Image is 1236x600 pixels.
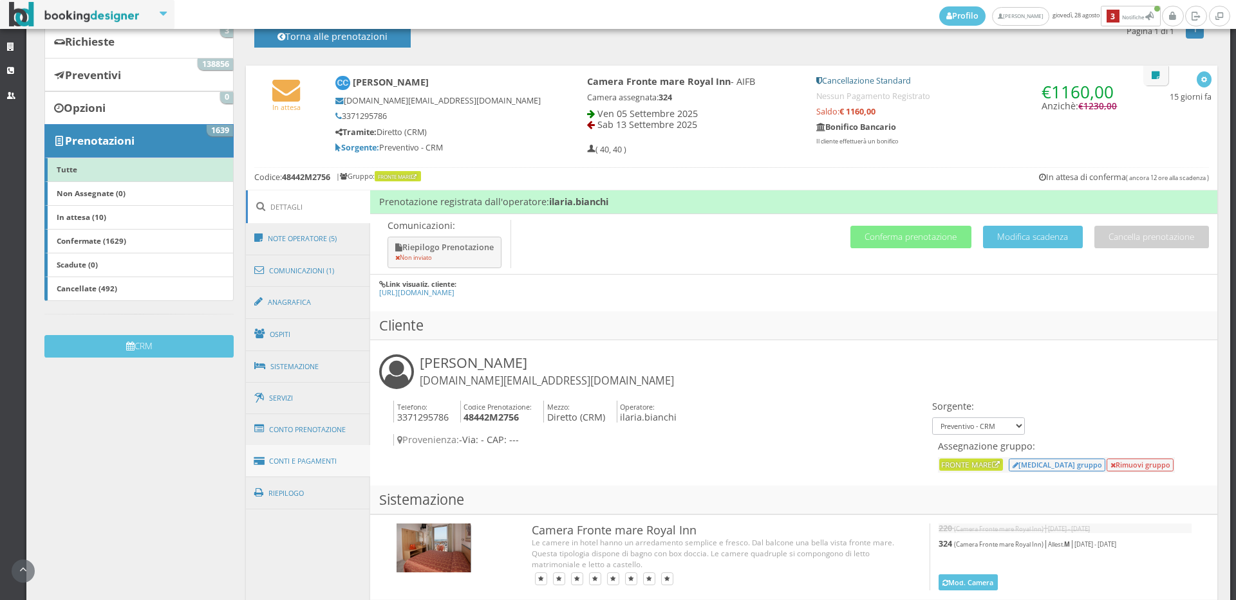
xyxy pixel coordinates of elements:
button: Mod. Camera [939,574,998,590]
p: Il cliente effettuerà un bonifico [816,138,1119,146]
h4: Assegnazione gruppo: [938,441,1175,451]
small: Allest. [1048,540,1070,549]
b: Bonifico Bancario [816,122,896,132]
small: Telefono: [397,402,427,412]
img: 6db270b8a6e011ed952302132fb2b776.jpg [397,523,471,573]
span: 0 [220,92,233,104]
small: Mezzo: [547,402,570,412]
button: Conferma prenotazione [850,226,971,248]
h5: 3371295786 [335,111,543,121]
button: CRM [44,335,234,358]
h5: Pagina 1 di 1 [1127,26,1174,36]
a: In attesa [272,92,301,112]
h5: 15 giorni fa [1170,92,1212,102]
b: 220 [939,523,952,534]
span: 138856 [198,59,233,70]
a: Fronte Mare [378,173,419,180]
b: Opzioni [64,100,106,115]
span: Ven 05 Settembre 2025 [597,107,698,120]
b: Non Assegnate (0) [57,188,126,198]
b: M [1064,540,1070,549]
span: giovedì, 28 agosto [939,6,1162,26]
a: Note Operatore (5) [246,222,371,255]
button: Rimuovi gruppo [1107,459,1174,471]
a: Sistemazione [246,350,371,383]
b: ilaria.bianchi [549,195,608,208]
h4: - AIFB [587,76,799,87]
img: Chiara Cipriani [335,76,350,91]
h5: Cancellazione Standard [816,76,1119,86]
b: Scadute (0) [57,259,98,269]
b: In attesa (10) [57,212,106,222]
img: BookingDesigner.com [9,2,140,27]
a: Conti e Pagamenti [246,445,371,478]
h4: 3371295786 [393,401,449,423]
h4: Anzichè: [1042,76,1119,113]
b: Sorgente: [335,142,379,153]
h4: - [393,434,929,445]
button: Torna alle prenotazioni [254,25,411,48]
h5: In attesa di conferma [1039,172,1209,182]
h5: Diretto (CRM) [335,127,543,137]
small: Operatore: [620,402,655,412]
b: Cancellate (492) [57,283,117,293]
h4: Diretto (CRM) [543,401,605,423]
h3: Sistemazione [370,486,1217,514]
h6: | Gruppo: [336,172,422,181]
b: Tutte [57,164,77,174]
b: Confermate (1629) [57,235,126,246]
small: Codice Prenotazione: [464,402,532,412]
a: Tutte [44,158,234,182]
b: Richieste [65,34,115,49]
small: ( ancora 12 ore alla scadenza ) [1126,174,1209,182]
button: Modifica scadenza [983,226,1083,248]
h5: [DOMAIN_NAME][EMAIL_ADDRESS][DOMAIN_NAME] [335,96,543,105]
h5: Codice: [254,172,330,182]
h5: Preventivo - CRM [335,143,543,152]
h4: Torna alle prenotazioni [268,31,396,51]
b: 48442M2756 [464,411,519,423]
h5: Nessun Pagamento Registrato [816,91,1119,101]
span: 1160,00 [1051,80,1114,104]
strong: € 1160,00 [839,106,876,117]
b: 3 [1107,10,1119,23]
button: [MEDICAL_DATA] gruppo [1009,459,1105,471]
small: (Camera Fronte mare Royal Inn) [954,540,1044,549]
span: 1230,00 [1083,100,1117,112]
a: Riepilogo [246,477,371,510]
h4: Prenotazione registrata dall'operatore: [370,190,1217,214]
h4: Sorgente: [932,401,1025,412]
span: - CAP: --- [481,433,519,446]
a: [URL][DOMAIN_NAME] [379,287,454,297]
button: Cancella prenotazione [1094,226,1209,248]
a: 1 [1186,22,1204,39]
a: Ospiti [246,318,371,351]
a: Fronte Mare [941,459,1002,469]
h4: ilaria.bianchi [617,401,677,423]
small: [DATE] - [DATE] [1048,525,1090,533]
a: Scadute (0) [44,253,234,277]
span: 1639 [207,125,233,136]
b: 324 [659,92,672,103]
a: Non Assegnate (0) [44,181,234,206]
span: 3 [220,26,233,37]
button: 3Notifiche [1101,6,1161,26]
h5: | [939,523,1192,533]
small: [DATE] - [DATE] [1074,540,1116,549]
span: € [1042,80,1114,104]
small: [DOMAIN_NAME][EMAIL_ADDRESS][DOMAIN_NAME] [420,374,674,388]
a: Servizi [246,382,371,415]
a: Profilo [939,6,986,26]
span: € [1078,100,1117,112]
p: Comunicazioni: [388,220,504,231]
small: (Camera Fronte mare Royal Inn) [954,525,1044,533]
b: Prenotazioni [65,133,135,148]
div: Le camere in hotel hanno un arredamento semplice e fresco. Dal balcone una bella vista fronte mar... [532,537,903,569]
a: Anagrafica [246,286,371,319]
span: Provenienza: [397,433,459,446]
a: Preventivi 138856 [44,58,234,91]
a: Confermate (1629) [44,229,234,253]
a: Richieste 3 [44,25,234,59]
b: Camera Fronte mare Royal Inn [587,75,731,87]
button: Riepilogo Prenotazione Non inviato [388,237,501,268]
